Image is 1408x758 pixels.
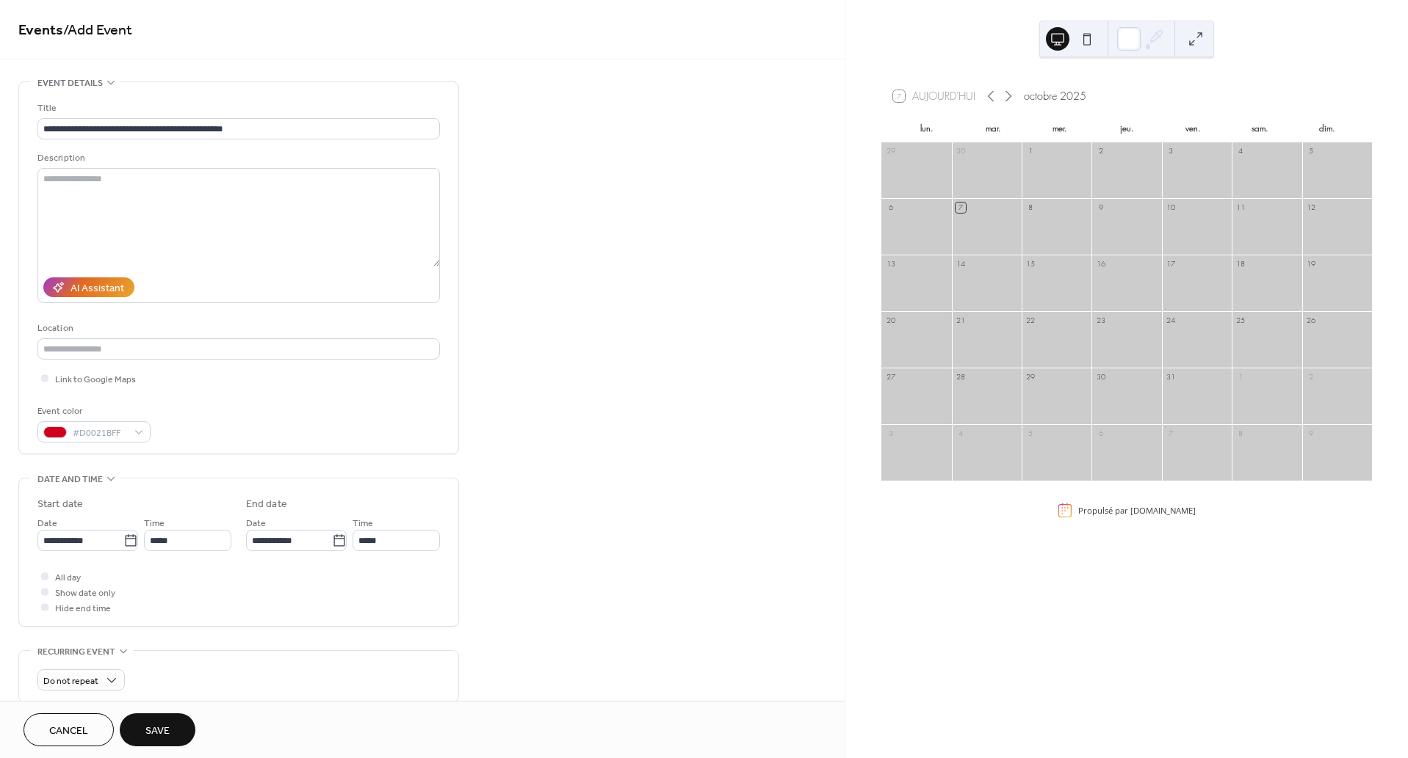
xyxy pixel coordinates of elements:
div: 5 [1025,428,1036,438]
div: 9 [1306,428,1316,438]
div: sam. [1227,114,1293,142]
div: 9 [1096,203,1106,213]
div: 28 [956,371,966,382]
div: lun. [893,114,960,142]
div: 22 [1025,315,1036,325]
div: 25 [1236,315,1246,325]
div: 23 [1096,315,1106,325]
div: 6 [1096,428,1106,438]
button: Cancel [24,713,114,746]
div: Propulsé par [1078,505,1196,516]
div: 24 [1166,315,1176,325]
div: 29 [886,146,896,156]
div: 7 [1166,428,1176,438]
div: 30 [956,146,966,156]
div: 5 [1306,146,1316,156]
button: Save [120,713,195,746]
span: Save [145,724,170,739]
div: 3 [1166,146,1176,156]
div: 2 [1306,371,1316,382]
div: mar. [960,114,1027,142]
div: jeu. [1094,114,1160,142]
div: 18 [1236,259,1246,269]
div: 20 [886,315,896,325]
div: 7 [956,203,966,213]
div: dim. [1293,114,1360,142]
div: 12 [1306,203,1316,213]
div: 15 [1025,259,1036,269]
div: 3 [886,428,896,438]
div: 2 [1096,146,1106,156]
div: 13 [886,259,896,269]
a: [DOMAIN_NAME] [1130,505,1196,516]
span: / Add Event [63,16,132,45]
div: 31 [1166,371,1176,382]
div: 1 [1236,371,1246,382]
div: 1 [1025,146,1036,156]
div: Event color [37,404,148,419]
div: 26 [1306,315,1316,325]
div: Start date [37,497,83,512]
div: 17 [1166,259,1176,269]
span: Recurring event [37,644,115,660]
span: Time [353,516,373,531]
div: End date [246,497,287,512]
span: Date [246,516,266,531]
div: 8 [1236,428,1246,438]
div: octobre 2025 [1024,88,1086,104]
div: mer. [1027,114,1094,142]
div: 29 [1025,371,1036,382]
span: Link to Google Maps [55,372,136,387]
div: 16 [1096,259,1106,269]
div: 4 [1236,146,1246,156]
div: Location [37,321,437,336]
span: Cancel [49,724,88,739]
span: #D0021BFF [73,426,127,441]
span: Do not repeat [43,673,98,690]
div: AI Assistant [71,281,124,296]
span: Date [37,516,57,531]
span: Hide end time [55,601,111,616]
div: 11 [1236,203,1246,213]
div: 27 [886,371,896,382]
span: Date and time [37,472,103,487]
div: 19 [1306,259,1316,269]
span: Event details [37,76,103,91]
span: Show date only [55,586,115,601]
div: 8 [1025,203,1036,213]
a: Events [18,16,63,45]
span: Time [144,516,165,531]
button: AI Assistant [43,277,134,297]
div: Description [37,150,437,166]
div: 30 [1096,371,1106,382]
div: ven. [1160,114,1227,142]
span: All day [55,570,81,586]
div: Title [37,101,437,116]
div: 14 [956,259,966,269]
div: 4 [956,428,966,438]
div: 21 [956,315,966,325]
div: 6 [886,203,896,213]
div: 10 [1166,203,1176,213]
